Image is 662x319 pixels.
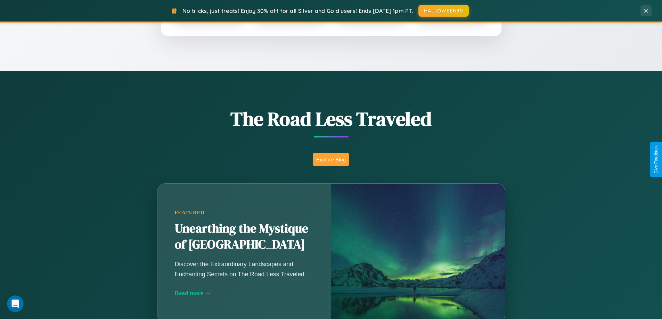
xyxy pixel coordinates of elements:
button: Explore Blog [313,153,349,166]
iframe: Intercom live chat [7,295,24,312]
button: HALLOWEEN30 [418,5,469,17]
h2: Unearthing the Mystique of [GEOGRAPHIC_DATA] [175,221,314,253]
span: No tricks, just treats! Enjoy 30% off for all Silver and Gold users! Ends [DATE] 1pm PT. [182,7,413,14]
div: Read more → [175,289,314,297]
p: Discover the Extraordinary Landscapes and Enchanting Secrets on The Road Less Traveled. [175,259,314,279]
div: Featured [175,210,314,216]
h1: The Road Less Traveled [123,106,540,132]
div: Give Feedback [654,145,659,174]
